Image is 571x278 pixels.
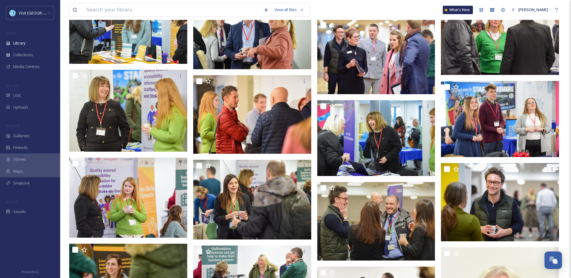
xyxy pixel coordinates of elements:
[19,10,65,16] span: Visit [GEOGRAPHIC_DATA]
[6,199,18,204] span: SOCIALS
[13,145,28,150] span: Embeds
[21,268,39,275] a: Privacy Policy
[317,182,435,261] img: MS2_6504.jpg
[69,70,187,152] img: MS2_6489.jpg
[443,6,473,14] a: What's New
[441,163,559,241] img: MS2_6391.jpg
[13,64,40,69] span: Media Centres
[193,160,311,239] img: MS2_6465.jpg
[441,81,559,157] img: MS2_6424.jpg
[13,180,30,186] span: SnapLink
[6,124,20,128] span: WIDGETS
[6,83,19,88] span: COLLECT
[13,52,33,58] span: Collections
[13,168,23,174] span: Maps
[10,10,16,16] img: Enjoy-Staffordshire-colour-logo-just-roundel%20(Portrait)(300x300).jpg
[13,40,25,46] span: Library
[317,19,435,94] img: MS2_6606.jpg
[317,100,435,176] img: MS2_6549.jpg
[13,133,29,139] span: Galleries
[69,158,187,238] img: MS2_6441.jpg
[13,104,28,110] span: Uploads
[518,7,548,12] span: [PERSON_NAME]
[545,252,562,269] button: Open Chat
[193,75,311,154] img: MS2_6525.jpg
[6,31,17,36] span: MEDIA
[83,3,261,17] input: Search your library
[13,156,26,162] span: Stories
[13,93,21,98] span: UGC
[21,270,39,274] span: Privacy Policy
[508,4,551,16] a: [PERSON_NAME]
[13,209,26,215] span: Socials
[272,4,307,16] a: View all files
